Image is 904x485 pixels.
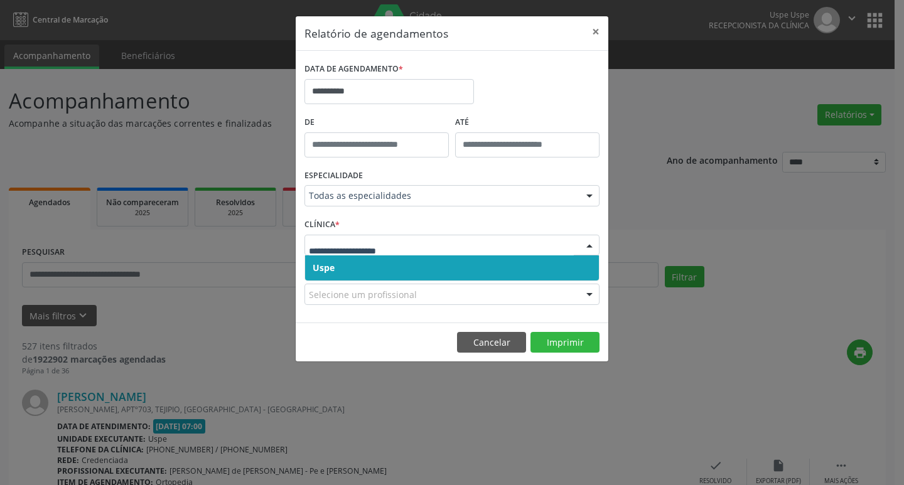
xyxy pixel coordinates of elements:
h5: Relatório de agendamentos [304,25,448,41]
span: Todas as especialidades [309,189,574,202]
label: DATA DE AGENDAMENTO [304,60,403,79]
button: Cancelar [457,332,526,353]
button: Imprimir [530,332,600,353]
label: De [304,113,449,132]
label: CLÍNICA [304,215,340,235]
label: ESPECIALIDADE [304,166,363,186]
span: Uspe [313,262,335,274]
label: ATÉ [455,113,600,132]
span: Selecione um profissional [309,288,417,301]
button: Close [583,16,608,47]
